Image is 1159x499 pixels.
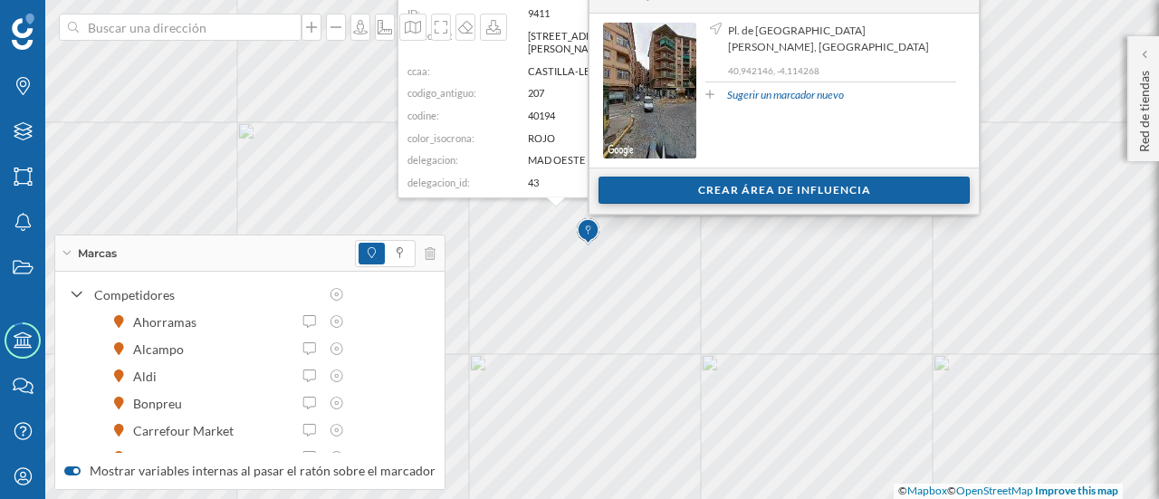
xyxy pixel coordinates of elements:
[133,340,193,359] div: Alcampo
[528,65,606,77] span: CASTILLA-LEON
[528,110,555,121] span: 40194
[528,30,619,55] span: [STREET_ADDRESS][PERSON_NAME]
[907,484,947,497] a: Mapbox
[407,30,453,42] span: Dirección:
[407,65,430,77] span: ccaa:
[407,154,458,166] span: delegacion:
[728,64,956,77] p: 40,942146, -4,114268
[407,7,420,19] span: ID:
[407,177,470,188] span: delegacion_id:
[78,245,117,262] span: Marcas
[407,110,439,121] span: codine:
[1035,484,1118,497] a: Improve this map
[603,23,696,158] img: streetview
[133,421,243,440] div: Carrefour Market
[577,214,599,250] img: Marker
[133,448,201,467] div: Coaliment
[94,285,319,304] div: Competidores
[727,87,844,103] a: Sugerir un marcador nuevo
[728,23,952,55] span: Pl. de [GEOGRAPHIC_DATA][PERSON_NAME], [GEOGRAPHIC_DATA]
[528,154,586,166] span: MAD OESTE
[407,87,476,99] span: codigo_antiguo:
[407,131,474,143] span: color_isocrona:
[528,7,550,19] span: 9411
[528,177,539,188] span: 43
[956,484,1033,497] a: OpenStreetMap
[12,14,34,50] img: Geoblink Logo
[528,87,544,99] span: 207
[36,13,101,29] span: Soporte
[133,367,166,386] div: Aldi
[894,484,1123,499] div: © ©
[133,394,191,413] div: Bonpreu
[64,462,436,480] label: Mostrar variables internas al pasar el ratón sobre el marcador
[133,312,206,331] div: Ahorramas
[528,131,555,143] span: ROJO
[1135,63,1154,152] p: Red de tiendas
